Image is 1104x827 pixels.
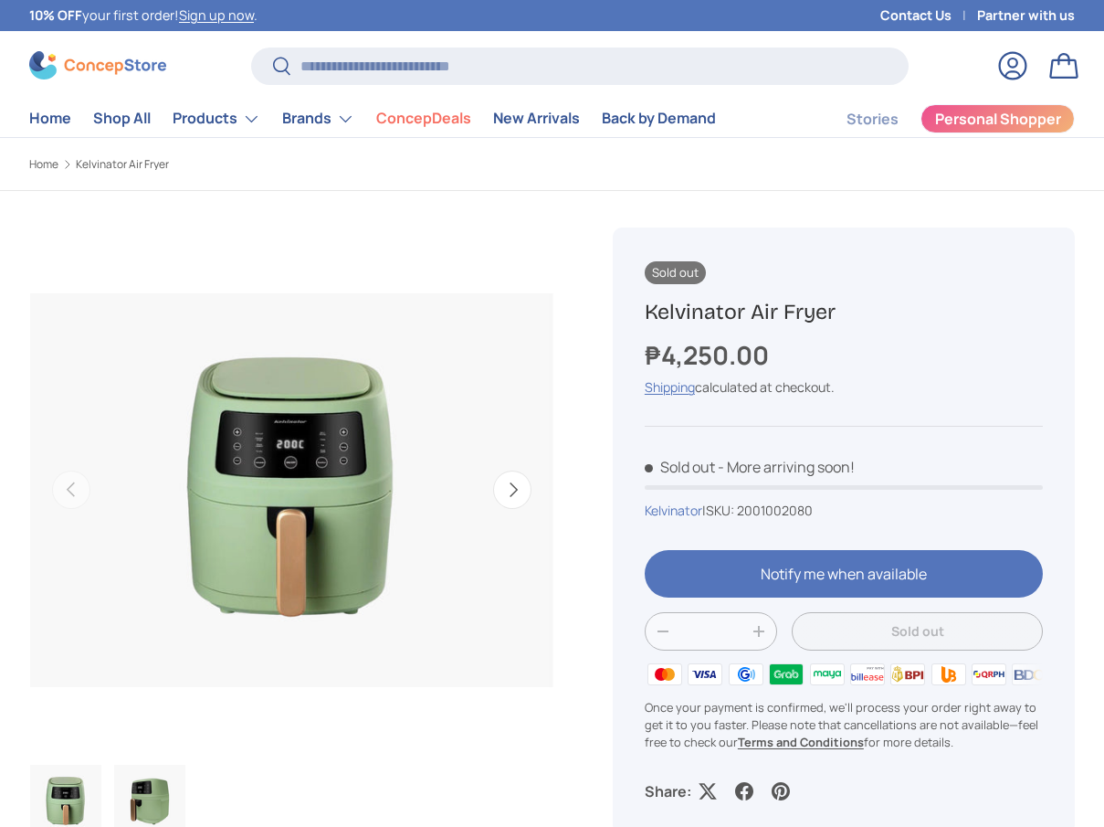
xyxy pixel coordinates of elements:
div: calculated at checkout. [645,377,1043,397]
img: ubp [928,660,968,687]
nav: Primary [29,101,716,137]
a: Contact Us [880,5,977,26]
a: Kelvinator [645,502,702,519]
a: Terms and Conditions [738,734,864,750]
a: Brands [282,101,354,137]
button: Sold out [792,612,1043,652]
img: bpi [888,660,928,687]
a: Home [29,101,71,136]
img: qrph [969,660,1009,687]
nav: Breadcrumbs [29,156,584,173]
strong: 10% OFF [29,6,82,24]
span: Sold out [645,261,706,284]
img: billease [847,660,888,687]
img: maya [806,660,846,687]
a: Home [29,159,58,170]
img: visa [685,660,725,687]
a: Products [173,101,260,137]
img: ConcepStore [29,51,166,80]
nav: Secondary [803,101,1075,137]
img: bdo [1009,660,1049,687]
span: | [702,502,813,519]
span: Personal Shopper [935,111,1061,126]
img: master [645,660,685,687]
a: ConcepDeals [376,101,471,136]
h1: Kelvinator Air Fryer [645,298,1043,325]
a: Sign up now [179,6,254,24]
a: Shipping [645,378,695,396]
span: SKU: [706,502,734,519]
span: Sold out [645,457,715,477]
a: Stories [846,101,899,137]
p: - More arriving soon! [718,457,855,477]
p: your first order! . [29,5,258,26]
img: gcash [726,660,766,687]
a: Partner with us [977,5,1075,26]
p: Once your payment is confirmed, we'll process your order right away to get it to you faster. Plea... [645,699,1043,752]
summary: Products [162,101,271,137]
p: Share: [645,780,691,802]
strong: ₱4,250.00 [645,338,773,372]
a: Back by Demand [602,101,716,136]
a: Shop All [93,101,151,136]
a: New Arrivals [493,101,580,136]
a: Kelvinator Air Fryer [76,159,169,170]
img: grabpay [766,660,806,687]
a: Personal Shopper [920,104,1075,133]
summary: Brands [271,101,365,137]
span: 2001002080 [737,502,813,519]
